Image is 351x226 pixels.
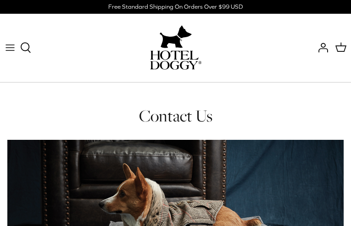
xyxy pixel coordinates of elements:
a: hoteldoggycom [150,23,201,73]
div: Free Standard Shipping On Orders Over $99 USD [108,3,243,11]
img: dog-icon.svg [160,23,192,50]
h1: Contact Us [7,105,344,127]
img: hoteldoggycom [150,50,201,70]
a: Account [311,38,331,58]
